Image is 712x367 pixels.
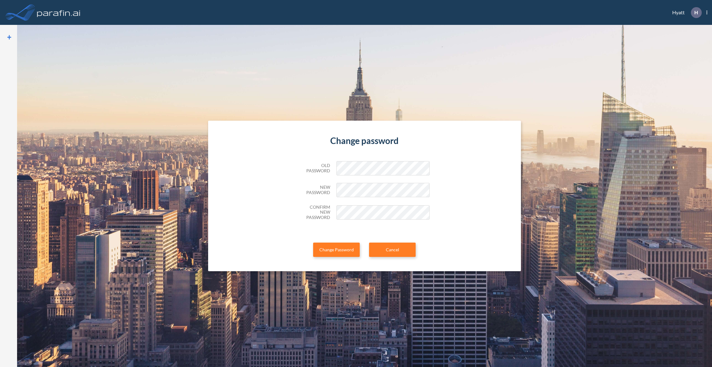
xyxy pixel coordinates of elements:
button: Change Password [313,243,360,257]
img: logo [36,6,82,19]
h5: Old Password [299,163,330,174]
h5: New Password [299,185,330,195]
h5: Confirm New Password [299,205,330,220]
div: Hyatt [663,7,707,18]
h4: Change password [299,136,430,146]
p: H [694,10,698,15]
a: Cancel [369,243,416,257]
